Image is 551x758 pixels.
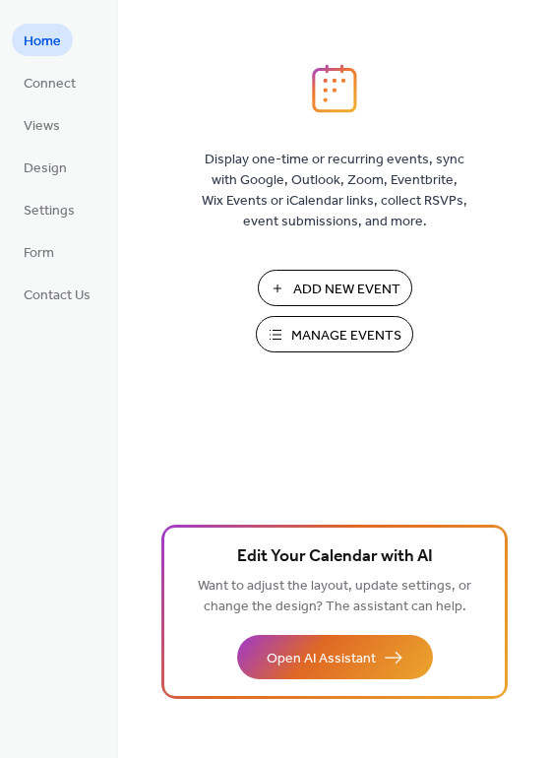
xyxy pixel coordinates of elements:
a: Contact Us [12,278,102,310]
span: Open AI Assistant [267,649,376,669]
span: Design [24,158,67,179]
a: Home [12,24,73,56]
a: Form [12,235,66,268]
a: Settings [12,193,87,225]
a: Views [12,108,72,141]
img: logo_icon.svg [312,64,357,113]
span: Contact Us [24,285,91,306]
span: Add New Event [293,280,400,300]
a: Connect [12,66,88,98]
button: Manage Events [256,316,413,352]
span: Want to adjust the layout, update settings, or change the design? The assistant can help. [198,573,471,620]
a: Design [12,151,79,183]
button: Add New Event [258,270,412,306]
span: Edit Your Calendar with AI [237,543,433,571]
span: Home [24,32,61,52]
span: Connect [24,74,76,95]
span: Settings [24,201,75,221]
span: Views [24,116,60,137]
span: Manage Events [291,326,401,347]
span: Display one-time or recurring events, sync with Google, Outlook, Zoom, Eventbrite, Wix Events or ... [202,150,467,232]
button: Open AI Assistant [237,635,433,679]
span: Form [24,243,54,264]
